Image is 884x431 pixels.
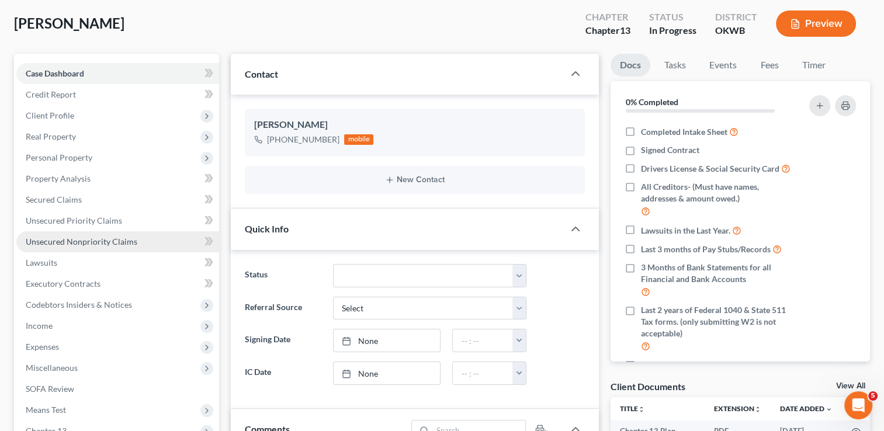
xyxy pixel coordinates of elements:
[26,131,76,141] span: Real Property
[245,223,289,234] span: Quick Info
[641,262,795,285] span: 3 Months of Bank Statements for all Financial and Bank Accounts
[585,24,630,37] div: Chapter
[334,362,441,384] a: None
[620,404,645,413] a: Titleunfold_more
[26,321,53,331] span: Income
[641,244,771,255] span: Last 3 months of Pay Stubs/Records
[626,97,678,107] strong: 0% Completed
[26,237,137,246] span: Unsecured Nonpriority Claims
[16,189,219,210] a: Secured Claims
[16,84,219,105] a: Credit Report
[641,225,730,237] span: Lawsuits in the Last Year.
[267,134,339,145] div: [PHONE_NUMBER]
[26,215,122,225] span: Unsecured Priority Claims
[334,329,441,352] a: None
[641,144,699,156] span: Signed Contract
[254,175,576,185] button: New Contact
[16,252,219,273] a: Lawsuits
[453,329,513,352] input: -- : --
[700,54,746,77] a: Events
[836,382,865,390] a: View All
[26,342,59,352] span: Expenses
[239,362,327,385] label: IC Date
[26,68,84,78] span: Case Dashboard
[16,210,219,231] a: Unsecured Priority Claims
[26,89,76,99] span: Credit Report
[26,173,91,183] span: Property Analysis
[751,54,788,77] a: Fees
[254,118,576,132] div: [PERSON_NAME]
[16,273,219,294] a: Executory Contracts
[26,194,82,204] span: Secured Claims
[16,231,219,252] a: Unsecured Nonpriority Claims
[655,54,695,77] a: Tasks
[26,405,66,415] span: Means Test
[641,360,771,371] span: Real Property Deeds and Mortgages
[239,329,327,352] label: Signing Date
[776,11,856,37] button: Preview
[26,110,74,120] span: Client Profile
[868,391,878,401] span: 5
[14,15,124,32] span: [PERSON_NAME]
[641,163,779,175] span: Drivers License & Social Security Card
[611,380,685,392] div: Client Documents
[26,384,74,394] span: SOFA Review
[826,406,833,413] i: expand_more
[585,11,630,24] div: Chapter
[641,181,795,204] span: All Creditors- (Must have names, addresses & amount owed.)
[793,54,835,77] a: Timer
[26,152,92,162] span: Personal Property
[620,25,630,36] span: 13
[714,404,761,413] a: Extensionunfold_more
[611,54,650,77] a: Docs
[344,134,373,145] div: mobile
[245,68,278,79] span: Contact
[16,378,219,399] a: SOFA Review
[754,406,761,413] i: unfold_more
[649,24,696,37] div: In Progress
[641,126,727,138] span: Completed Intake Sheet
[16,168,219,189] a: Property Analysis
[239,264,327,287] label: Status
[641,304,795,339] span: Last 2 years of Federal 1040 & State 511 Tax forms. (only submitting W2 is not acceptable)
[715,24,757,37] div: OKWB
[715,11,757,24] div: District
[16,63,219,84] a: Case Dashboard
[26,363,78,373] span: Miscellaneous
[780,404,833,413] a: Date Added expand_more
[26,300,132,310] span: Codebtors Insiders & Notices
[649,11,696,24] div: Status
[239,297,327,320] label: Referral Source
[26,258,57,267] span: Lawsuits
[844,391,872,419] iframe: Intercom live chat
[638,406,645,413] i: unfold_more
[26,279,100,289] span: Executory Contracts
[453,362,513,384] input: -- : --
